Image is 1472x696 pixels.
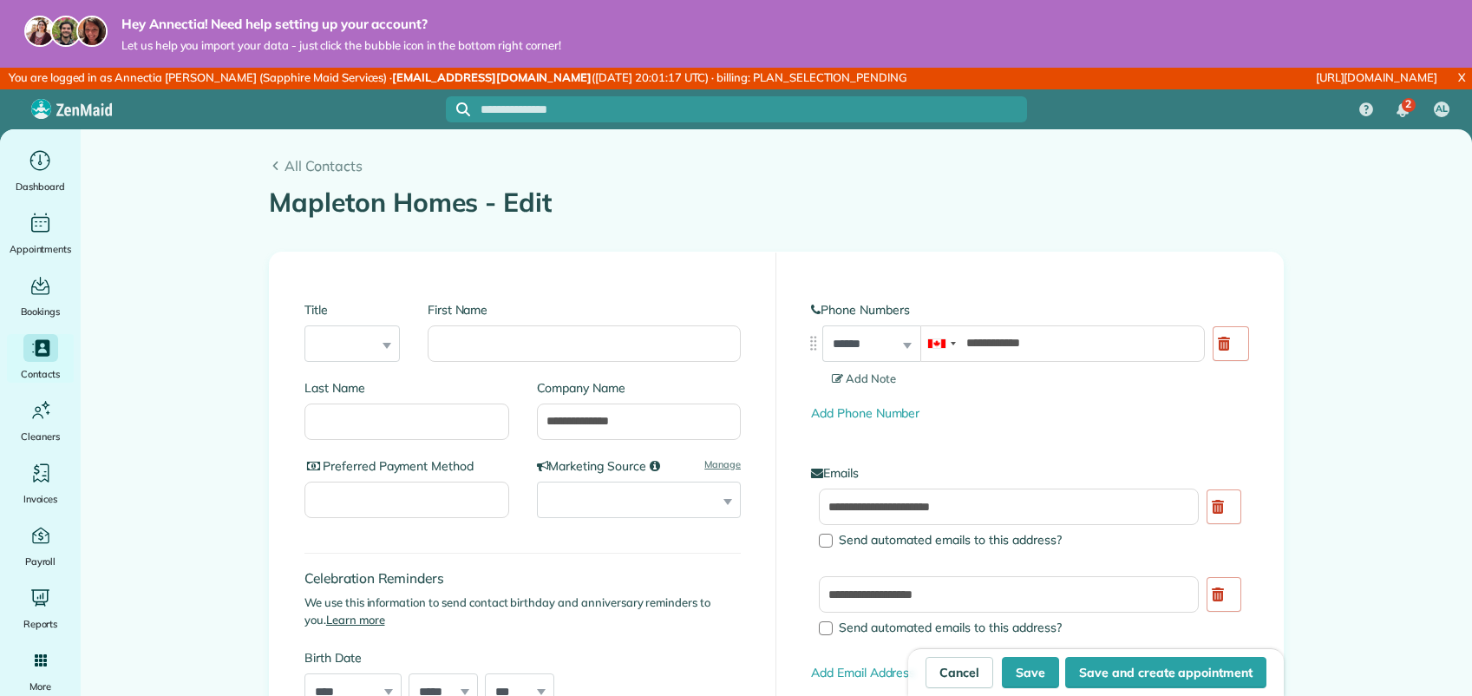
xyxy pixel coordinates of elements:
span: More [29,678,51,695]
a: Add Email Address [811,665,915,680]
a: Appointments [7,209,74,258]
span: Send automated emails to this address? [839,620,1062,635]
span: 2 [1405,97,1411,111]
a: Dashboard [7,147,74,195]
span: Send automated emails to this address? [839,532,1062,548]
p: We use this information to send contact birthday and anniversary reminders to you. [304,594,741,628]
label: Marketing Source [537,457,742,475]
svg: Focus search [456,102,470,116]
span: Dashboard [16,178,65,195]
strong: [EMAIL_ADDRESS][DOMAIN_NAME] [392,70,592,84]
label: Preferred Payment Method [304,457,509,475]
a: Bookings [7,272,74,320]
label: Phone Numbers [811,301,1248,318]
a: Reports [7,584,74,633]
a: Payroll [7,522,74,570]
h4: Celebration Reminders [304,571,741,586]
div: 2 unread notifications [1384,91,1421,129]
strong: Hey Annectia! Need help setting up your account? [121,16,561,33]
a: Cancel [926,657,993,688]
button: Focus search [446,102,470,116]
span: Contacts [21,365,60,383]
span: Appointments [10,240,72,258]
label: Company Name [537,379,742,397]
span: All Contacts [285,155,1284,176]
a: Learn more [326,613,385,627]
a: All Contacts [269,155,1284,176]
span: Payroll [25,553,56,570]
span: Let us help you import your data - just click the bubble icon in the bottom right corner! [121,38,561,53]
img: maria-72a9807cf96188c08ef61303f053569d2e2a8a1cde33d635c8a3ac13582a053d.jpg [24,16,56,47]
div: Canada: +1 [921,326,961,361]
a: [URL][DOMAIN_NAME] [1316,70,1437,84]
nav: Main [1345,89,1472,129]
span: Add Note [832,371,896,385]
span: AL [1436,102,1448,116]
h1: Mapleton Homes - Edit [269,188,1284,217]
button: Save and create appointment [1065,657,1266,688]
a: Invoices [7,459,74,508]
button: Save [1002,657,1059,688]
span: Bookings [21,303,61,320]
span: Invoices [23,490,58,508]
span: Cleaners [21,428,60,445]
a: Add Phone Number [811,405,919,421]
label: Last Name [304,379,509,397]
img: jorge-587dff0eeaa6aab1f244e6dc62b8924c3b6ad411094392a53c71c6c4a576187d.jpg [50,16,82,47]
span: Reports [23,615,58,633]
a: Manage [704,457,741,472]
img: michelle-19f622bdf1676172e81f8f8fba1fb50e276960ebfe0243fe18214015130c80e4.jpg [76,16,108,47]
a: Contacts [7,334,74,383]
a: X [1451,68,1472,88]
a: Cleaners [7,397,74,445]
label: First Name [428,301,741,318]
label: Title [304,301,400,318]
label: Emails [811,464,1248,482]
img: drag_indicator-119b368615184ecde3eda3c64c821f6cf29d3e2b97b89ee44bc31753036683e5.png [804,334,822,352]
label: Birth Date [304,649,595,666]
